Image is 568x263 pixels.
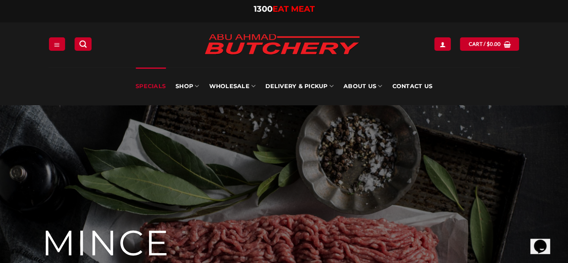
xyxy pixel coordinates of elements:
a: Menu [49,37,65,50]
span: Cart / [468,40,501,48]
a: Contact Us [392,67,432,105]
a: Specials [136,67,166,105]
a: Wholesale [209,67,255,105]
a: SHOP [176,67,199,105]
a: Search [75,37,92,50]
a: About Us [343,67,382,105]
a: Login [434,37,450,50]
span: $ [487,40,490,48]
span: EAT MEAT [273,4,315,14]
a: 1300EAT MEAT [254,4,315,14]
bdi: 0.00 [487,41,501,47]
a: View cart [460,37,519,50]
a: Delivery & Pickup [265,67,334,105]
img: Abu Ahmad Butchery [197,28,367,62]
iframe: chat widget [530,227,559,254]
span: 1300 [254,4,273,14]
